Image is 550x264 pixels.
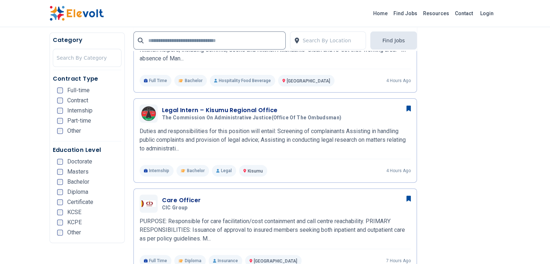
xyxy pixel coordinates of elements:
p: Full Time [140,75,172,86]
input: Internship [57,108,63,114]
input: Part-time [57,118,63,124]
p: Hospitality Food Beverage [210,75,275,86]
h5: Education Level [53,146,121,154]
span: Diploma [185,258,201,264]
a: Find Jobs [391,8,420,19]
span: Full-time [67,88,90,93]
iframe: Chat Widget [514,229,550,264]
span: Contract [67,98,88,103]
p: 4 hours ago [386,78,411,84]
input: KCPE [57,220,63,225]
span: Internship [67,108,93,114]
p: Duties and responsibilities for this position will entail: Screening of complainants Assisting in... [140,127,411,153]
h5: Contract Type [53,74,121,83]
a: Contact [452,8,476,19]
h3: Care Officer [162,196,201,205]
input: Doctorate [57,159,63,165]
span: Other [67,230,81,235]
span: Diploma [67,189,88,195]
p: 4 hours ago [386,168,411,174]
span: Other [67,128,81,134]
input: Contract [57,98,63,103]
span: Certificate [67,199,93,205]
span: [GEOGRAPHIC_DATA] [254,259,297,264]
p: Internship [140,165,174,176]
input: Certificate [57,199,63,205]
img: Elevolt [50,6,104,21]
h3: Legal Intern – Kisumu Regional Office [162,106,345,115]
p: PURPOSE: Responsible for care facilitation/cost containment and call centre reachability. PRIMARY... [140,217,411,243]
p: Legal [212,165,236,176]
button: Find Jobs [370,31,417,50]
input: Diploma [57,189,63,195]
span: KCPE [67,220,82,225]
span: Bachelor [185,78,202,84]
a: Resources [420,8,452,19]
span: KCSE [67,209,81,215]
a: Login [476,6,498,21]
input: KCSE [57,209,63,215]
input: Bachelor [57,179,63,185]
a: The Commission on Administrative Justice(Office of the Ombudsman)Legal Intern – Kisumu Regional O... [140,105,411,176]
span: Masters [67,169,89,175]
input: Full-time [57,88,63,93]
span: The Commission on Administrative Justice(Office of the Ombudsman) [162,115,342,121]
input: Other [57,128,63,134]
span: Doctorate [67,159,92,165]
input: Masters [57,169,63,175]
img: The Commission on Administrative Justice(Office of the Ombudsman) [141,106,156,121]
span: Bachelor [67,179,89,185]
a: Home [370,8,391,19]
span: [GEOGRAPHIC_DATA] [287,78,330,84]
span: Part-time [67,118,91,124]
img: CIC group [141,200,156,207]
h5: Category [53,36,121,44]
span: Bachelor [187,168,205,174]
iframe: Advertisement [426,33,515,250]
span: CIC group [162,205,188,211]
p: 7 hours ago [386,258,411,264]
span: Kisumu [248,169,263,174]
input: Other [57,230,63,235]
div: Widget de chat [514,229,550,264]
